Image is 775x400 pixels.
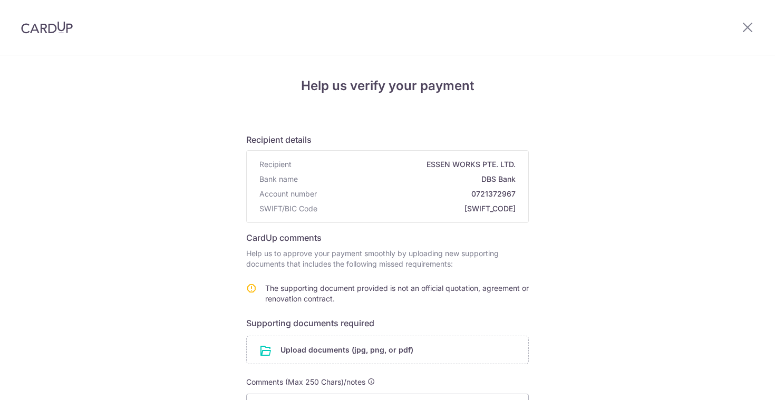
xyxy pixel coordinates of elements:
h6: CardUp comments [246,231,529,244]
span: The supporting document provided is not an official quotation, agreement or renovation contract. [265,284,529,303]
span: DBS Bank [302,174,516,184]
span: [SWIFT_CODE] [322,203,516,214]
iframe: Opens a widget where you can find more information [707,368,764,395]
span: Comments (Max 250 Chars)/notes [246,377,365,386]
span: Bank name [259,174,298,184]
span: Account number [259,189,317,199]
h6: Recipient details [246,133,529,146]
span: ESSEN WORKS PTE. LTD. [296,159,516,170]
p: Help us to approve your payment smoothly by uploading new supporting documents that includes the ... [246,248,529,269]
span: SWIFT/BIC Code [259,203,317,214]
span: Recipient [259,159,292,170]
h4: Help us verify your payment [246,76,529,95]
h6: Supporting documents required [246,317,529,329]
div: Upload documents (jpg, png, or pdf) [246,336,529,364]
span: 0721372967 [321,189,516,199]
img: CardUp [21,21,73,34]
